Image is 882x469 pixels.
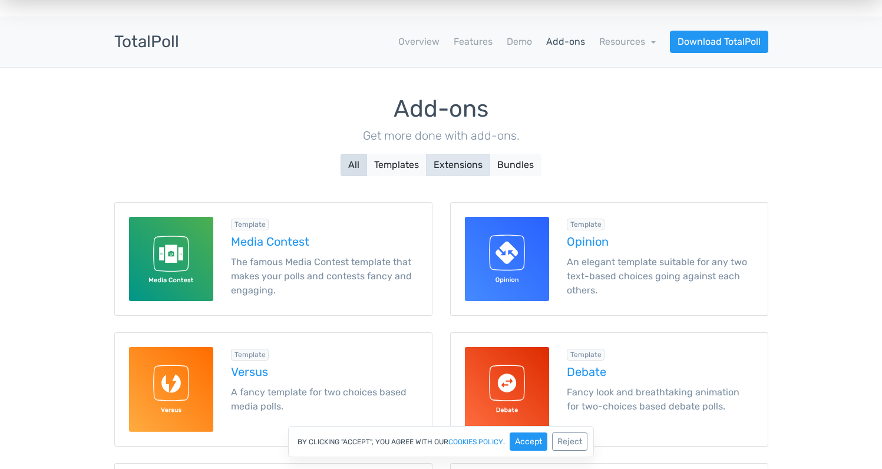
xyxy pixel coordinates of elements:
[599,36,656,47] a: Resources
[19,31,28,40] img: website_grey.svg
[670,31,768,53] a: Download TotalPoll
[114,33,179,51] h3: TotalPoll
[114,332,432,446] a: Versus for TotalPoll Template Versus A fancy template for two choices based media polls.
[454,35,493,49] a: Features
[231,385,418,414] p: A fancy template for two choices based media polls.
[231,255,418,298] p: The famous Media Contest template that makes your polls and contests fancy and engaging.
[31,31,132,40] div: Dominio: [DOMAIN_NAME]
[448,438,503,445] a: cookies policy
[450,332,768,446] a: Debate for TotalPoll Template Debate Fancy look and breathtaking animation for two-choices based ...
[19,19,28,28] img: logo_orange.svg
[426,154,490,176] button: Extensions
[552,432,587,451] button: Reject
[129,217,213,301] img: Media Contest for TotalPoll
[567,385,754,414] p: Fancy look and breathtaking animation for two-choices based debate polls.
[114,96,768,122] h1: Add-ons
[341,154,367,176] button: All
[567,235,754,248] h5: Opinion template for TotalPoll
[465,347,549,431] img: Debate for TotalPoll
[465,217,549,301] img: Opinion for TotalPoll
[231,235,418,248] h5: Media Contest template for TotalPoll
[33,19,58,28] div: v 4.0.25
[288,426,594,457] div: By clicking "Accept", you agree with our .
[231,219,269,230] div: Template
[450,202,768,316] a: Opinion for TotalPoll Template Opinion An elegant template suitable for any two text-based choice...
[567,349,605,361] div: Template
[231,349,269,361] div: Template
[62,70,90,77] div: Dominio
[366,154,427,176] button: Templates
[114,202,432,316] a: Media Contest for TotalPoll Template Media Contest The famous Media Contest template that makes y...
[398,35,440,49] a: Overview
[507,35,532,49] a: Demo
[510,432,547,451] button: Accept
[114,127,768,144] p: Get more done with add-ons.
[567,365,754,378] h5: Debate template for TotalPoll
[129,347,213,431] img: Versus for TotalPoll
[490,154,541,176] button: Bundles
[49,68,58,78] img: tab_domain_overview_orange.svg
[567,255,754,298] p: An elegant template suitable for any two text-based choices going against each others.
[567,219,605,230] div: Template
[231,365,418,378] h5: Versus template for TotalPoll
[118,68,128,78] img: tab_keywords_by_traffic_grey.svg
[546,35,585,49] a: Add-ons
[131,70,196,77] div: Keyword (traffico)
